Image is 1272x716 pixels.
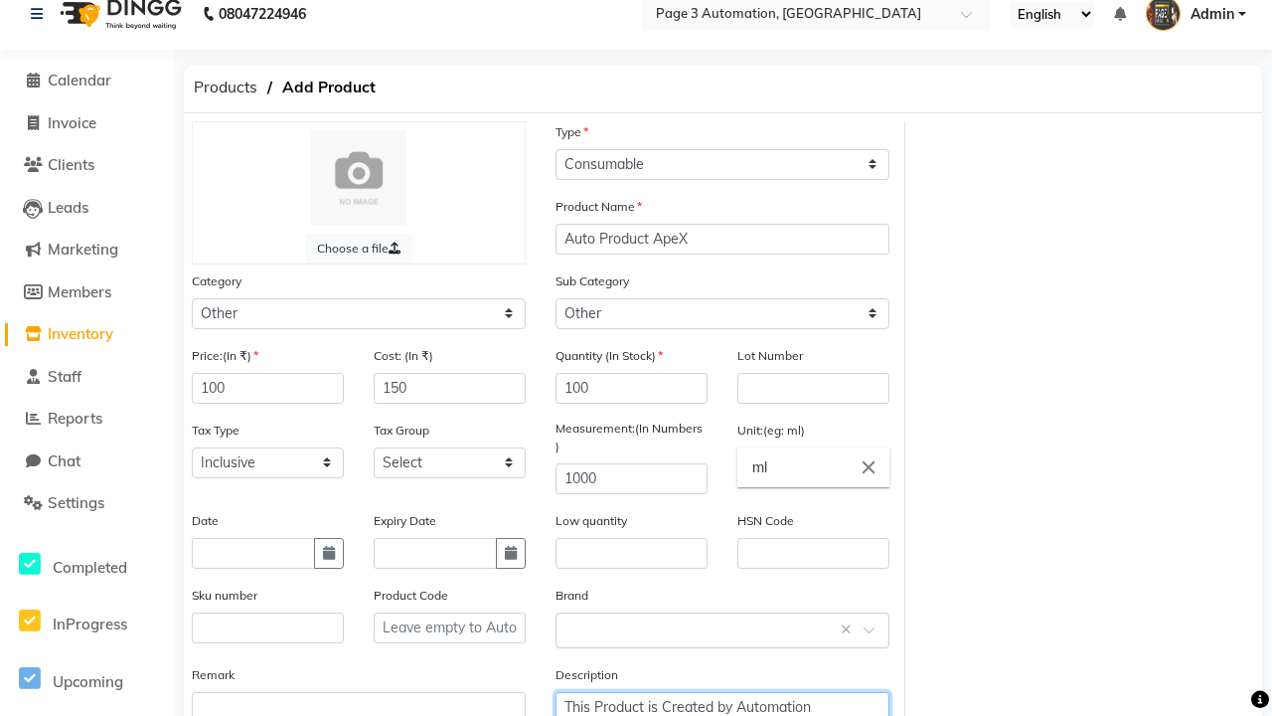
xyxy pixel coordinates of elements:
[192,666,235,684] label: Remark
[48,282,111,301] span: Members
[5,281,169,304] a: Members
[556,347,663,365] label: Quantity (In Stock)
[5,112,169,135] a: Invoice
[737,347,803,365] label: Lot Number
[5,323,169,346] a: Inventory
[556,198,642,216] label: Product Name
[192,347,258,365] label: Price:(In ₹)
[5,154,169,177] a: Clients
[556,272,629,290] label: Sub Category
[192,587,257,605] label: Sku number
[48,155,94,174] span: Clients
[858,456,879,478] i: Close
[374,347,433,365] label: Cost: (In ₹)
[5,239,169,262] a: Marketing
[374,587,448,605] label: Product Code
[5,408,169,431] a: Reports
[272,70,386,105] span: Add Product
[48,71,111,89] span: Calendar
[737,422,805,440] label: Unit:(eg: ml)
[374,613,526,643] input: Leave empty to Autogenerate
[48,198,88,217] span: Leads
[374,422,429,440] label: Tax Group
[192,422,239,440] label: Tax Type
[5,366,169,389] a: Staff
[556,123,588,141] label: Type
[556,587,588,605] label: Brand
[5,492,169,515] a: Settings
[5,450,169,473] a: Chat
[53,558,127,577] span: Completed
[48,409,102,428] span: Reports
[192,512,219,530] label: Date
[5,197,169,220] a: Leads
[184,70,267,105] span: Products
[48,324,113,343] span: Inventory
[311,130,406,226] img: Cinque Terre
[48,240,118,259] span: Marketing
[305,234,412,264] label: Choose a file
[48,113,96,132] span: Invoice
[48,493,104,512] span: Settings
[5,70,169,92] a: Calendar
[556,666,618,684] label: Description
[841,620,858,640] span: Clear all
[556,512,627,530] label: Low quantity
[374,512,436,530] label: Expiry Date
[737,512,794,530] label: HSN Code
[556,420,708,455] label: Measurement:(In Numbers )
[48,451,80,470] span: Chat
[48,367,81,386] span: Staff
[1191,4,1234,25] span: Admin
[53,672,123,691] span: Upcoming
[192,272,241,290] label: Category
[53,615,127,633] span: InProgress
